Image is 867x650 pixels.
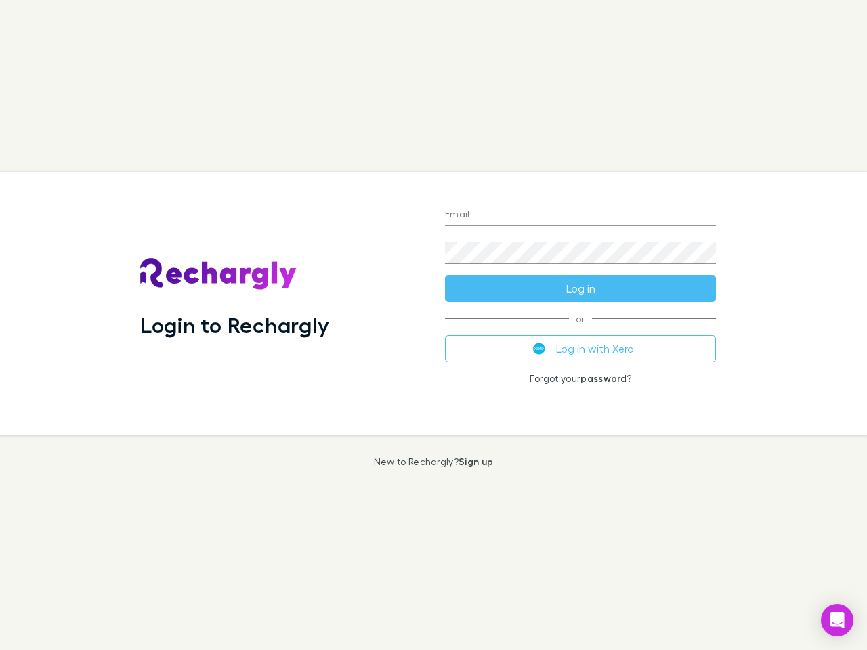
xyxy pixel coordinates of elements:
h1: Login to Rechargly [140,312,329,338]
a: Sign up [459,456,493,467]
div: Open Intercom Messenger [821,604,853,636]
p: Forgot your ? [445,373,716,384]
span: or [445,318,716,319]
img: Xero's logo [533,343,545,355]
img: Rechargly's Logo [140,258,297,290]
a: password [580,372,627,384]
p: New to Rechargly? [374,456,494,467]
button: Log in with Xero [445,335,716,362]
button: Log in [445,275,716,302]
